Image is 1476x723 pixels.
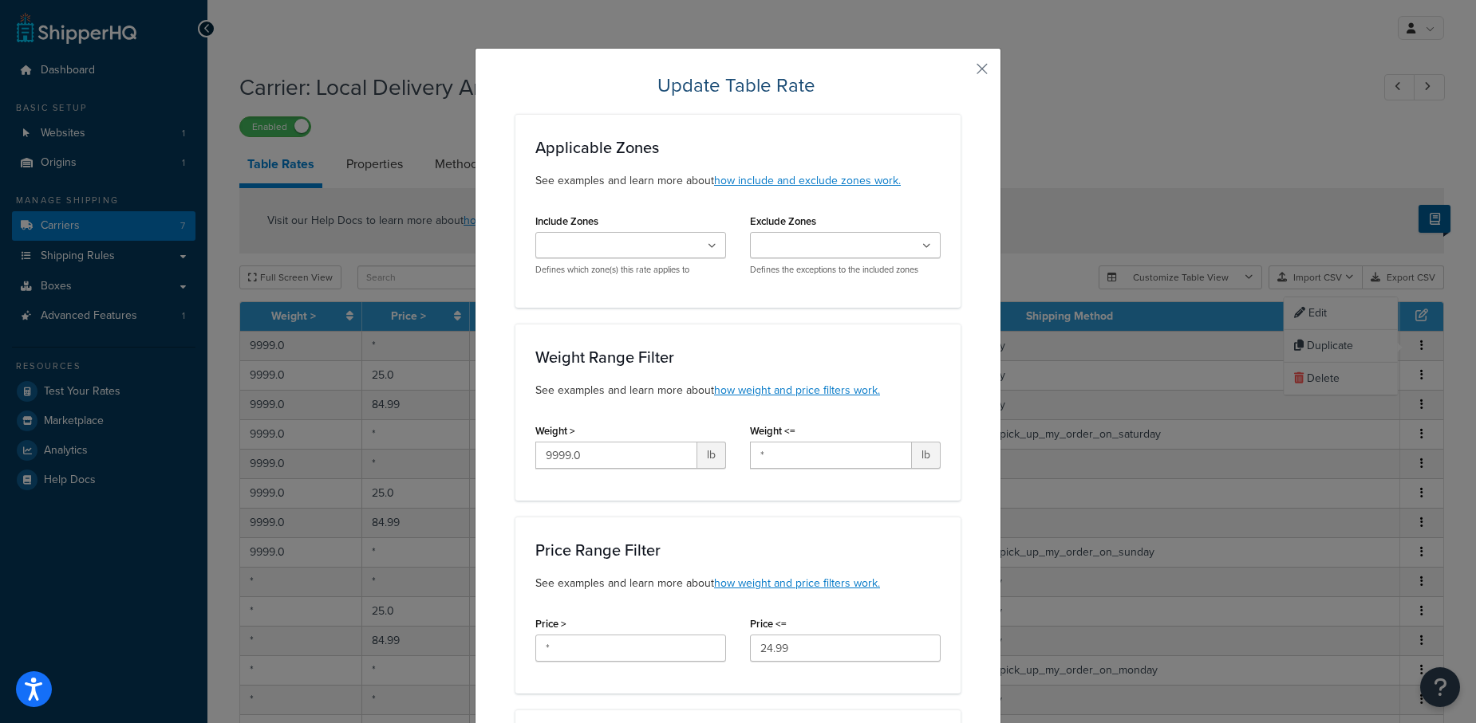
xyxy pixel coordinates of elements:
a: how include and exclude zones work. [714,172,901,189]
label: Weight <= [750,425,795,437]
p: Defines the exceptions to the included zones [750,264,941,276]
label: Price > [535,618,566,630]
p: Defines which zone(s) this rate applies to [535,264,726,276]
h2: Update Table Rate [515,73,961,98]
h3: Applicable Zones [535,139,941,156]
span: lb [912,442,941,469]
a: how weight and price filters work. [714,382,880,399]
label: Include Zones [535,215,598,227]
h3: Weight Range Filter [535,348,941,366]
p: See examples and learn more about [535,172,941,190]
a: how weight and price filters work. [714,575,880,591]
h3: Price Range Filter [535,541,941,559]
label: Weight > [535,425,575,437]
label: Exclude Zones [750,215,816,227]
p: See examples and learn more about [535,575,941,592]
p: See examples and learn more about [535,382,941,399]
label: Price <= [750,618,787,630]
span: lb [697,442,726,469]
